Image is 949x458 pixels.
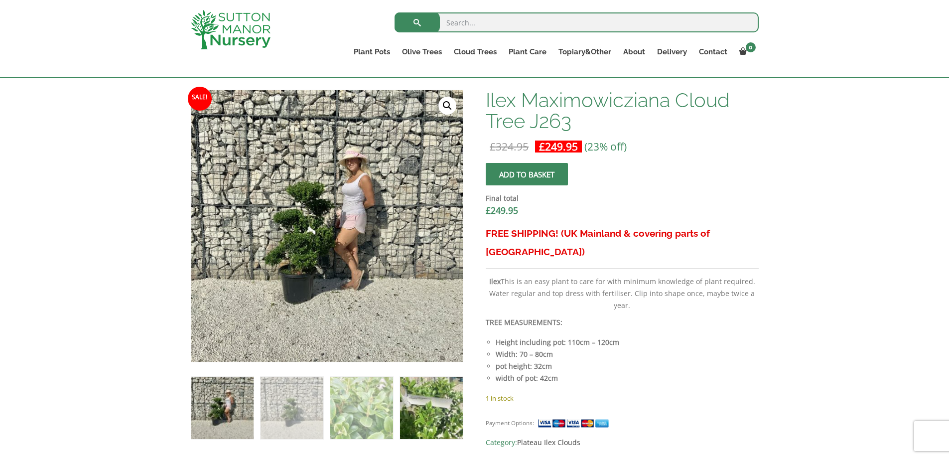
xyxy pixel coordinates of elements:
span: Category: [486,437,758,449]
input: Search... [395,12,759,32]
a: Topiary&Other [552,45,617,59]
strong: TREE MEASUREMENTS: [486,317,562,327]
p: This is an easy plant to care for with minimum knowledge of plant required. Water regular and top... [486,276,758,311]
h3: FREE SHIPPING! (UK Mainland & covering parts of [GEOGRAPHIC_DATA]) [486,224,758,261]
span: (23% off) [584,140,627,153]
img: Ilex Maximowicziana Cloud Tree J263 - Image 2 [261,377,323,439]
span: Sale! [188,87,212,111]
b: Ilex [489,277,501,286]
strong: Height including pot: 110cm – 120cm [496,337,619,347]
a: View full-screen image gallery [438,97,456,115]
strong: Width: 70 – 80cm [496,349,553,359]
span: £ [490,140,496,153]
a: Cloud Trees [448,45,503,59]
bdi: 249.95 [539,140,578,153]
img: Ilex Maximowicziana Cloud Tree J263 [191,377,254,439]
strong: pot height: 32cm [496,361,552,371]
a: Contact [693,45,733,59]
span: £ [539,140,545,153]
a: Plateau Ilex Clouds [517,438,580,447]
bdi: 324.95 [490,140,529,153]
bdi: 249.95 [486,204,518,216]
a: Delivery [651,45,693,59]
p: 1 in stock [486,392,758,404]
img: Ilex Maximowicziana Cloud Tree J263 - Image 3 [330,377,393,439]
img: Ilex Maximowicziana Cloud Tree J263 - Image 4 [400,377,462,439]
span: 0 [746,42,756,52]
a: 0 [733,45,759,59]
a: Plant Pots [348,45,396,59]
small: Payment Options: [486,419,534,427]
img: logo [191,10,271,49]
button: Add to basket [486,163,568,185]
h1: Ilex Maximowicziana Cloud Tree J263 [486,90,758,132]
a: Plant Care [503,45,552,59]
strong: width of pot: 42cm [496,373,558,383]
a: Olive Trees [396,45,448,59]
span: £ [486,204,491,216]
img: payment supported [538,418,612,429]
dt: Final total [486,192,758,204]
a: About [617,45,651,59]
